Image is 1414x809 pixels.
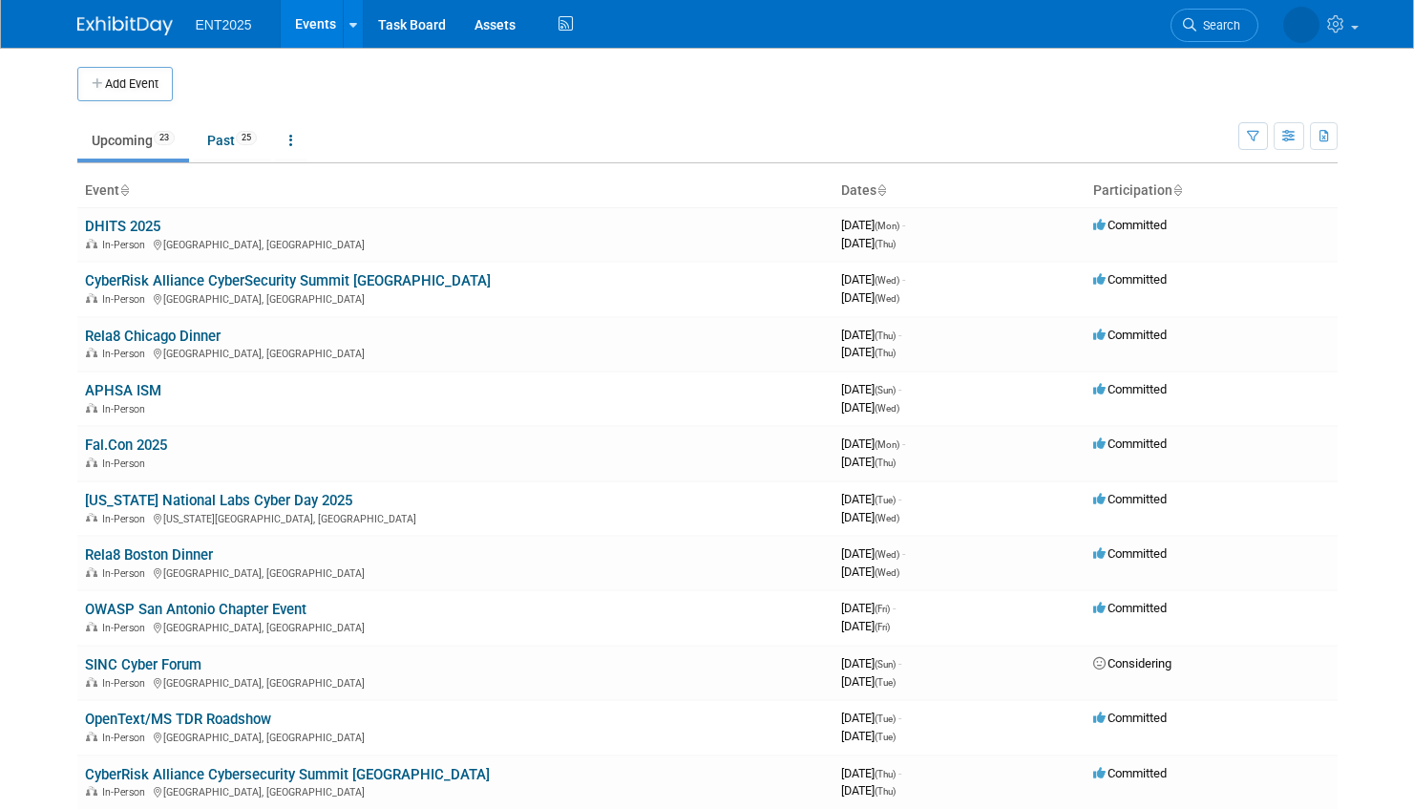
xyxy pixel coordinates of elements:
span: In-Person [102,786,151,798]
img: In-Person Event [86,786,97,796]
span: [DATE] [841,400,899,415]
span: [DATE] [841,236,896,250]
div: [GEOGRAPHIC_DATA], [GEOGRAPHIC_DATA] [85,564,826,580]
span: [DATE] [841,656,901,671]
span: (Tue) [875,495,896,505]
span: Considering [1093,656,1171,671]
span: (Thu) [875,239,896,249]
a: Past25 [193,122,271,159]
img: In-Person Event [86,677,97,687]
span: [DATE] [841,601,896,615]
span: (Sun) [875,659,896,670]
span: [DATE] [841,766,901,780]
img: ExhibitDay [77,16,173,35]
span: (Tue) [875,732,896,742]
th: Participation [1086,175,1338,207]
span: (Tue) [875,713,896,724]
img: In-Person Event [86,348,97,357]
div: [GEOGRAPHIC_DATA], [GEOGRAPHIC_DATA] [85,729,826,744]
span: (Mon) [875,221,899,231]
img: In-Person Event [86,293,97,303]
span: [DATE] [841,290,899,305]
a: Rela8 Boston Dinner [85,546,213,564]
span: [DATE] [841,455,896,469]
span: [DATE] [841,619,890,633]
span: (Thu) [875,330,896,341]
div: [GEOGRAPHIC_DATA], [GEOGRAPHIC_DATA] [85,345,826,360]
span: [DATE] [841,272,905,287]
span: In-Person [102,677,151,690]
span: In-Person [102,732,151,744]
span: Search [1196,18,1240,32]
span: (Wed) [875,403,899,414]
span: - [898,382,901,396]
span: In-Person [102,239,151,251]
span: [DATE] [841,218,905,232]
a: Sort by Event Name [119,182,129,198]
span: In-Person [102,348,151,360]
span: (Wed) [875,275,899,286]
span: - [893,601,896,615]
a: DHITS 2025 [85,218,160,235]
a: Rela8 Chicago Dinner [85,328,221,345]
span: (Wed) [875,567,899,578]
span: (Thu) [875,786,896,797]
span: Committed [1093,382,1167,396]
span: (Wed) [875,513,899,523]
div: [GEOGRAPHIC_DATA], [GEOGRAPHIC_DATA] [85,290,826,306]
span: - [902,546,905,561]
div: [GEOGRAPHIC_DATA], [GEOGRAPHIC_DATA] [85,619,826,634]
span: Committed [1093,601,1167,615]
span: Committed [1093,711,1167,725]
span: [DATE] [841,674,896,689]
span: [DATE] [841,382,901,396]
a: Upcoming23 [77,122,189,159]
a: Search [1171,9,1258,42]
span: [DATE] [841,546,905,561]
span: [DATE] [841,436,905,451]
a: APHSA ISM [85,382,161,399]
img: In-Person Event [86,513,97,522]
a: Sort by Start Date [876,182,886,198]
a: CyberRisk Alliance CyberSecurity Summit [GEOGRAPHIC_DATA] [85,272,491,289]
span: 25 [236,131,257,145]
span: [DATE] [841,711,901,725]
span: (Wed) [875,549,899,560]
span: (Thu) [875,458,896,468]
span: - [902,436,905,451]
span: [DATE] [841,729,896,743]
button: Add Event [77,67,173,101]
span: Committed [1093,328,1167,342]
img: Rose Bodin [1283,7,1319,43]
span: - [902,218,905,232]
span: In-Person [102,293,151,306]
span: - [898,711,901,725]
span: (Thu) [875,348,896,358]
a: OWASP San Antonio Chapter Event [85,601,306,618]
span: (Thu) [875,769,896,779]
span: - [898,492,901,506]
img: In-Person Event [86,622,97,631]
span: (Tue) [875,677,896,688]
img: In-Person Event [86,458,97,467]
span: - [902,272,905,287]
img: In-Person Event [86,567,97,577]
img: In-Person Event [86,239,97,248]
span: In-Person [102,622,151,634]
span: In-Person [102,403,151,415]
span: In-Person [102,458,151,470]
a: OpenText/MS TDR Roadshow [85,711,271,728]
span: - [898,656,901,671]
a: Fal.Con 2025 [85,436,167,454]
span: ENT2025 [196,17,252,32]
span: In-Person [102,513,151,525]
span: [DATE] [841,564,899,579]
span: (Fri) [875,622,890,632]
div: [GEOGRAPHIC_DATA], [GEOGRAPHIC_DATA] [85,236,826,251]
div: [GEOGRAPHIC_DATA], [GEOGRAPHIC_DATA] [85,674,826,690]
a: [US_STATE] National Labs Cyber Day 2025 [85,492,352,509]
div: [US_STATE][GEOGRAPHIC_DATA], [GEOGRAPHIC_DATA] [85,510,826,525]
span: (Fri) [875,604,890,614]
span: In-Person [102,567,151,580]
span: Committed [1093,766,1167,780]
